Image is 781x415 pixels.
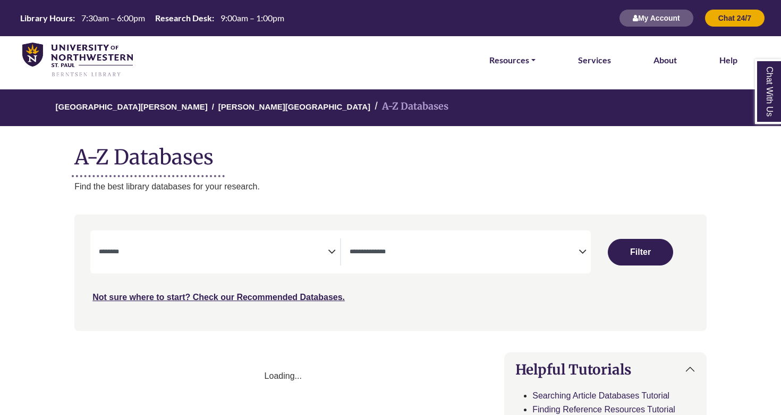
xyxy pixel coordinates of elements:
table: Hours Today [16,12,288,22]
a: Chat 24/7 [704,13,765,22]
div: Loading... [74,369,491,383]
nav: Search filters [74,214,707,330]
img: library_home [22,43,133,78]
a: Not sure where to start? Check our Recommended Databases. [92,293,345,302]
textarea: Filter [350,248,579,257]
button: Chat 24/7 [704,9,765,27]
a: [PERSON_NAME][GEOGRAPHIC_DATA] [218,101,370,111]
a: Finding Reference Resources Tutorial [532,405,675,414]
h1: A-Z Databases [74,137,707,169]
textarea: Filter [99,248,328,257]
a: [GEOGRAPHIC_DATA][PERSON_NAME] [56,101,208,111]
nav: breadcrumb [74,89,707,126]
a: Searching Article Databases Tutorial [532,391,669,400]
p: Find the best library databases for your research. [74,180,707,194]
a: Hours Today [16,12,288,24]
button: Helpful Tutorials [505,353,706,386]
a: Resources [489,53,536,67]
span: 9:00am – 1:00pm [220,13,284,23]
li: A-Z Databases [370,99,448,114]
a: My Account [619,13,694,22]
th: Research Desk: [151,12,215,23]
span: 7:30am – 6:00pm [81,13,145,23]
button: My Account [619,9,694,27]
a: Services [578,53,611,67]
a: Help [719,53,737,67]
a: About [653,53,677,67]
button: Submit for Search Results [608,239,673,265]
th: Library Hours: [16,12,75,23]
